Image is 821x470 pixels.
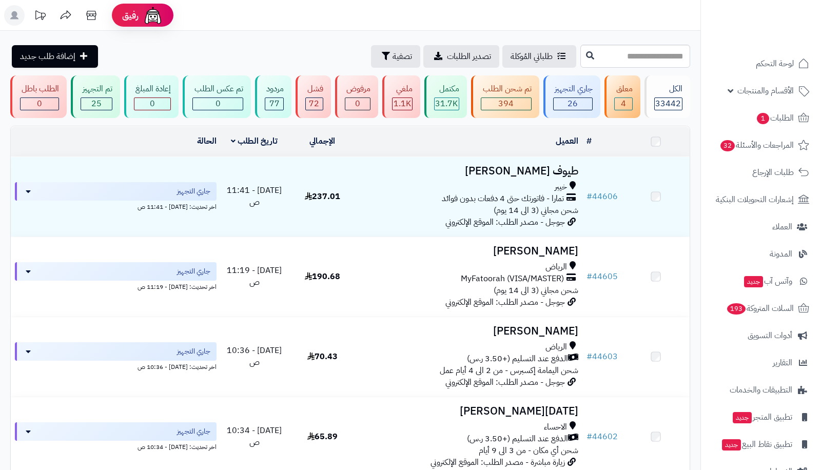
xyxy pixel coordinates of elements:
[122,75,181,118] a: إعادة المبلغ 0
[69,75,122,118] a: تم التجهيز 25
[91,97,102,110] span: 25
[545,261,567,273] span: الرياض
[751,9,811,30] img: logo-2.png
[707,242,815,266] a: المدونة
[722,439,741,451] span: جديد
[707,106,815,130] a: الطلبات1
[568,97,578,110] span: 26
[716,192,794,207] span: إشعارات التحويلات البنكية
[498,97,514,110] span: 394
[177,186,210,197] span: جاري التجهيز
[721,437,792,452] span: تطبيق نقاط البيع
[726,303,747,315] span: 193
[707,133,815,158] a: المراجعات والأسئلة32
[743,274,792,288] span: وآتس آب
[380,75,422,118] a: ملغي 1.1K
[8,75,69,118] a: الطلب باطل 0
[15,441,217,452] div: اخر تحديث: [DATE] - 10:34 ص
[15,281,217,291] div: اخر تحديث: [DATE] - 11:19 ص
[707,296,815,321] a: السلات المتروكة193
[333,75,380,118] a: مرفوض 0
[197,135,217,147] a: الحالة
[27,5,53,28] a: تحديثات المنصة
[756,112,770,125] span: 1
[227,184,282,208] span: [DATE] - 11:41 ص
[737,84,794,98] span: الأقسام والمنتجات
[555,181,567,193] span: خيبر
[307,350,338,363] span: 70.43
[467,433,568,445] span: الدفع عند التسليم (+3.50 ر.س)
[305,190,340,203] span: 237.01
[654,83,682,95] div: الكل
[615,98,632,110] div: 4
[481,98,531,110] div: 394
[461,273,564,285] span: MyFatoorah (VISA/MASTER)
[20,83,59,95] div: الطلب باطل
[744,276,763,287] span: جديد
[481,83,531,95] div: تم شحن الطلب
[265,83,284,95] div: مردود
[707,160,815,185] a: طلبات الإرجاع
[435,98,459,110] div: 31739
[587,135,592,147] a: #
[422,75,469,118] a: مكتمل 31.7K
[494,284,578,297] span: شحن مجاني (3 الى 14 يوم)
[181,75,252,118] a: تم عكس الطلب 0
[621,97,626,110] span: 4
[81,98,111,110] div: 25
[445,376,565,388] span: جوجل - مصدر الطلب: الموقع الإلكتروني
[440,364,578,377] span: شحن اليمامة إكسبرس - من 2 الى 4 أيام عمل
[772,220,792,234] span: العملاء
[177,426,210,437] span: جاري التجهيز
[642,75,692,118] a: الكل33442
[12,45,98,68] a: إضافة طلب جديد
[748,328,792,343] span: أدوات التسويق
[345,98,370,110] div: 0
[143,5,163,26] img: ai-face.png
[467,353,568,365] span: الدفع عند التسليم (+3.50 ر.س)
[134,83,171,95] div: إعادة المبلغ
[122,9,139,22] span: رفيق
[269,97,280,110] span: 77
[445,216,565,228] span: جوجل - مصدر الطلب: الموقع الإلكتروني
[265,98,283,110] div: 77
[541,75,602,118] a: جاري التجهيز 26
[494,204,578,217] span: شحن مجاني (3 الى 14 يوم)
[756,56,794,71] span: لوحة التحكم
[553,83,593,95] div: جاري التجهيز
[479,444,578,457] span: شحن أي مكان - من 3 الى 9 أيام
[587,430,592,443] span: #
[20,50,75,63] span: إضافة طلب جديد
[447,50,491,63] span: تصدير الطلبات
[305,83,323,95] div: فشل
[134,98,170,110] div: 0
[587,270,618,283] a: #44605
[756,111,794,125] span: الطلبات
[355,97,360,110] span: 0
[707,51,815,76] a: لوحة التحكم
[587,350,618,363] a: #44603
[177,346,210,357] span: جاري التجهيز
[445,296,565,308] span: جوجل - مصدر الطلب: الموقع الإلكتروني
[730,383,792,397] span: التطبيقات والخدمات
[360,245,578,257] h3: [PERSON_NAME]
[192,83,243,95] div: تم عكس الطلب
[309,135,335,147] a: الإجمالي
[253,75,294,118] a: مردود 77
[554,98,592,110] div: 26
[655,97,681,110] span: 33442
[469,75,541,118] a: تم شحن الطلب 394
[707,323,815,348] a: أدوات التسويق
[707,269,815,293] a: وآتس آبجديد
[177,266,210,277] span: جاري التجهيز
[587,430,618,443] a: #44602
[511,50,553,63] span: طلباتي المُوكلة
[587,190,592,203] span: #
[345,83,370,95] div: مرفوض
[502,45,576,68] a: طلباتي المُوكلة
[435,97,458,110] span: 31.7K
[371,45,420,68] button: تصفية
[719,138,794,152] span: المراجعات والأسئلة
[393,98,412,110] div: 1105
[707,187,815,212] a: إشعارات التحويلات البنكية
